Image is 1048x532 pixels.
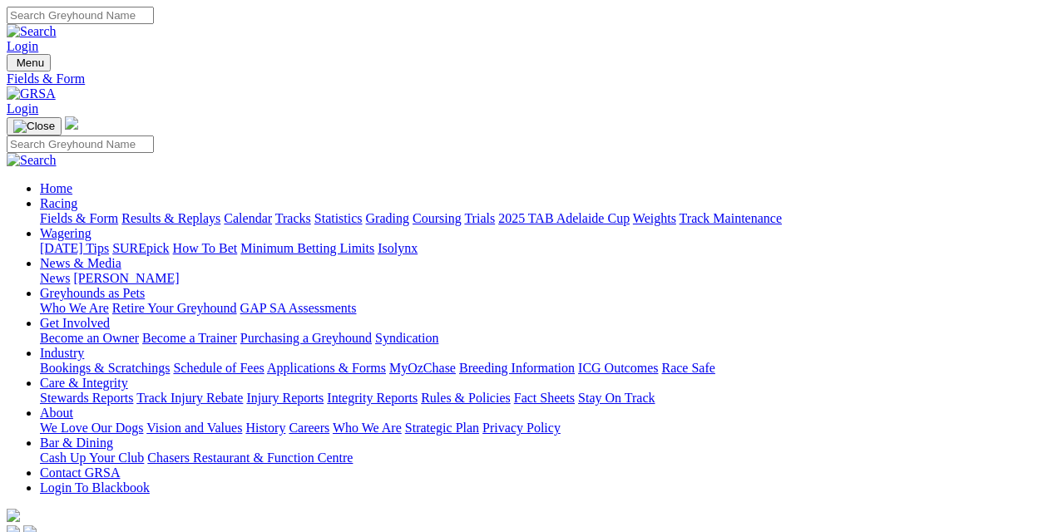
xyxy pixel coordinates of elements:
a: Trials [464,211,495,225]
img: GRSA [7,86,56,101]
a: Login To Blackbook [40,480,150,495]
a: We Love Our Dogs [40,421,143,435]
a: Privacy Policy [482,421,561,435]
a: News [40,271,70,285]
a: Become an Owner [40,331,139,345]
a: Vision and Values [146,421,242,435]
a: Applications & Forms [267,361,386,375]
a: Greyhounds as Pets [40,286,145,300]
a: Wagering [40,226,91,240]
a: [DATE] Tips [40,241,109,255]
a: Results & Replays [121,211,220,225]
div: Get Involved [40,331,1041,346]
a: Grading [366,211,409,225]
a: About [40,406,73,420]
a: Schedule of Fees [173,361,264,375]
a: Minimum Betting Limits [240,241,374,255]
input: Search [7,7,154,24]
a: Get Involved [40,316,110,330]
img: Search [7,24,57,39]
a: History [245,421,285,435]
a: Statistics [314,211,363,225]
a: 2025 TAB Adelaide Cup [498,211,630,225]
a: Coursing [413,211,462,225]
a: Purchasing a Greyhound [240,331,372,345]
a: MyOzChase [389,361,456,375]
a: Calendar [224,211,272,225]
a: Stewards Reports [40,391,133,405]
a: Login [7,39,38,53]
a: Weights [633,211,676,225]
a: How To Bet [173,241,238,255]
input: Search [7,135,154,153]
a: Chasers Restaurant & Function Centre [147,451,353,465]
span: Menu [17,57,44,69]
a: Cash Up Your Club [40,451,144,465]
img: logo-grsa-white.png [65,116,78,130]
a: Race Safe [661,361,714,375]
a: Care & Integrity [40,376,128,390]
button: Toggle navigation [7,117,62,135]
a: Fields & Form [7,71,1041,86]
div: Care & Integrity [40,391,1041,406]
a: Track Maintenance [680,211,782,225]
a: SUREpick [112,241,169,255]
a: Tracks [275,211,311,225]
a: Fields & Form [40,211,118,225]
a: Isolynx [378,241,418,255]
div: Greyhounds as Pets [40,301,1041,316]
a: Login [7,101,38,116]
a: Home [40,181,72,195]
a: GAP SA Assessments [240,301,357,315]
a: Syndication [375,331,438,345]
img: logo-grsa-white.png [7,509,20,522]
button: Toggle navigation [7,54,51,71]
a: ICG Outcomes [578,361,658,375]
a: Strategic Plan [405,421,479,435]
a: Stay On Track [578,391,655,405]
a: Careers [289,421,329,435]
a: Who We Are [40,301,109,315]
a: Who We Are [333,421,402,435]
a: Become a Trainer [142,331,237,345]
a: Breeding Information [459,361,575,375]
div: Bar & Dining [40,451,1041,465]
img: Close [13,120,55,133]
img: Search [7,153,57,168]
div: Wagering [40,241,1041,256]
a: News & Media [40,256,121,270]
a: Retire Your Greyhound [112,301,237,315]
a: Fact Sheets [514,391,575,405]
a: Integrity Reports [327,391,418,405]
a: Injury Reports [246,391,324,405]
div: Industry [40,361,1041,376]
a: Track Injury Rebate [136,391,243,405]
a: Bookings & Scratchings [40,361,170,375]
a: Racing [40,196,77,210]
div: Racing [40,211,1041,226]
div: News & Media [40,271,1041,286]
div: About [40,421,1041,436]
a: Bar & Dining [40,436,113,450]
a: Contact GRSA [40,465,120,480]
a: Rules & Policies [421,391,511,405]
a: Industry [40,346,84,360]
a: [PERSON_NAME] [73,271,179,285]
